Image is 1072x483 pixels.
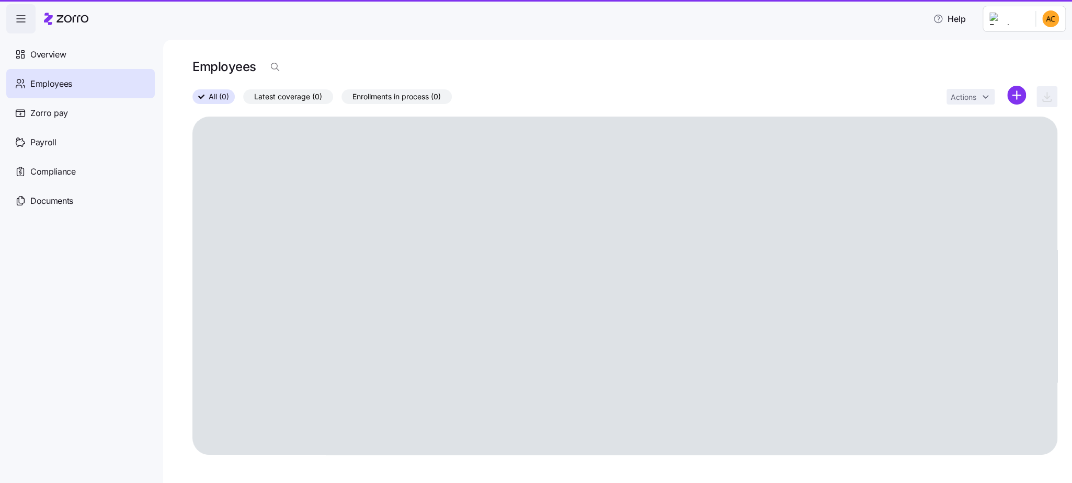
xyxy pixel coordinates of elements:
[1042,10,1059,27] img: 73cb5fcb97e4e55e33d00a8b5270766a
[209,90,229,103] span: All (0)
[352,90,441,103] span: Enrollments in process (0)
[30,194,73,208] span: Documents
[6,128,155,157] a: Payroll
[254,90,322,103] span: Latest coverage (0)
[925,8,974,29] button: Help
[1007,86,1026,105] svg: add icon
[6,157,155,186] a: Compliance
[6,98,155,128] a: Zorro pay
[6,69,155,98] a: Employees
[30,165,76,178] span: Compliance
[6,186,155,215] a: Documents
[30,48,66,61] span: Overview
[946,89,995,105] button: Actions
[933,13,966,25] span: Help
[192,59,256,75] h1: Employees
[30,107,68,120] span: Zorro pay
[30,136,56,149] span: Payroll
[30,77,72,90] span: Employees
[989,13,1027,25] img: Employer logo
[951,94,976,101] span: Actions
[6,40,155,69] a: Overview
